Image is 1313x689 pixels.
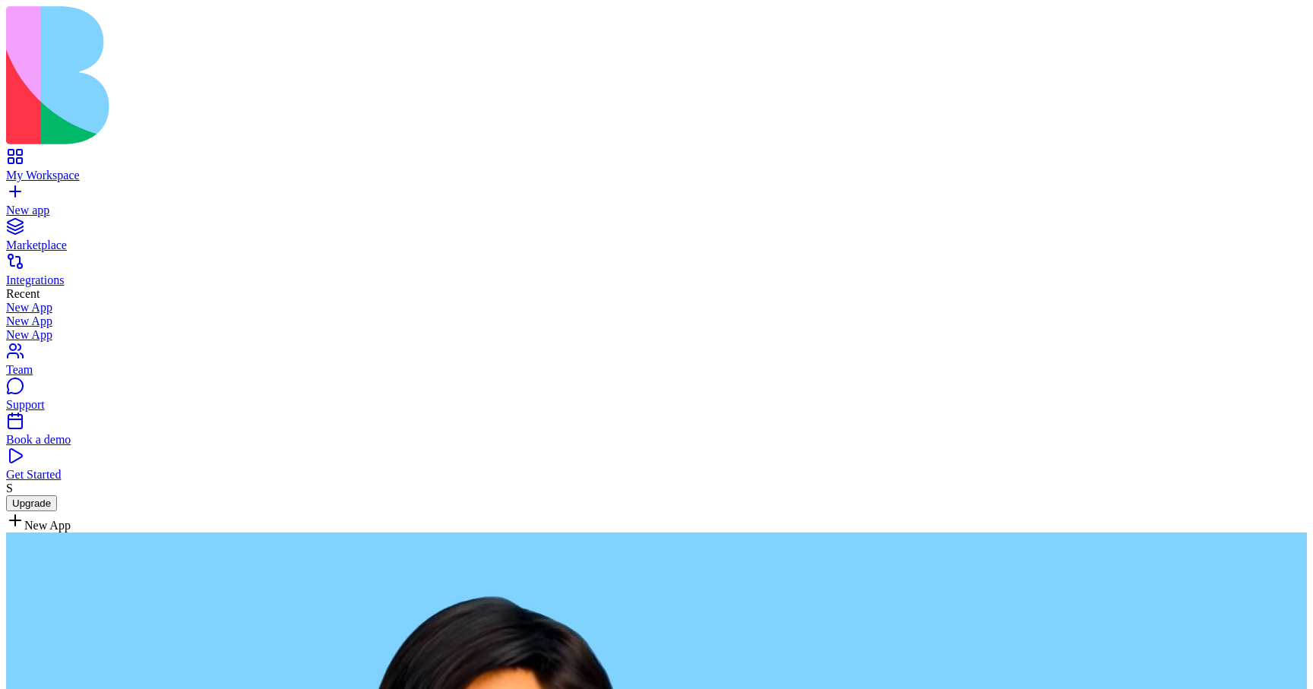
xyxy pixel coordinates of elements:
div: Get Started [6,468,1307,482]
a: Upgrade [6,496,57,509]
div: Marketplace [6,239,1307,252]
div: Support [6,398,1307,412]
img: logo [6,6,617,144]
a: New App [6,328,1307,342]
a: Get Started [6,454,1307,482]
div: Book a demo [6,433,1307,447]
span: S [6,482,13,495]
div: New app [6,204,1307,217]
span: New App [24,519,71,532]
a: Support [6,384,1307,412]
a: New App [6,314,1307,328]
div: Integrations [6,273,1307,287]
a: Team [6,349,1307,377]
a: Marketplace [6,225,1307,252]
button: Upgrade [6,495,57,511]
div: Team [6,363,1307,377]
a: New app [6,190,1307,217]
a: New App [6,301,1307,314]
a: Integrations [6,260,1307,287]
a: Book a demo [6,419,1307,447]
span: Recent [6,287,40,300]
div: My Workspace [6,169,1307,182]
a: My Workspace [6,155,1307,182]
